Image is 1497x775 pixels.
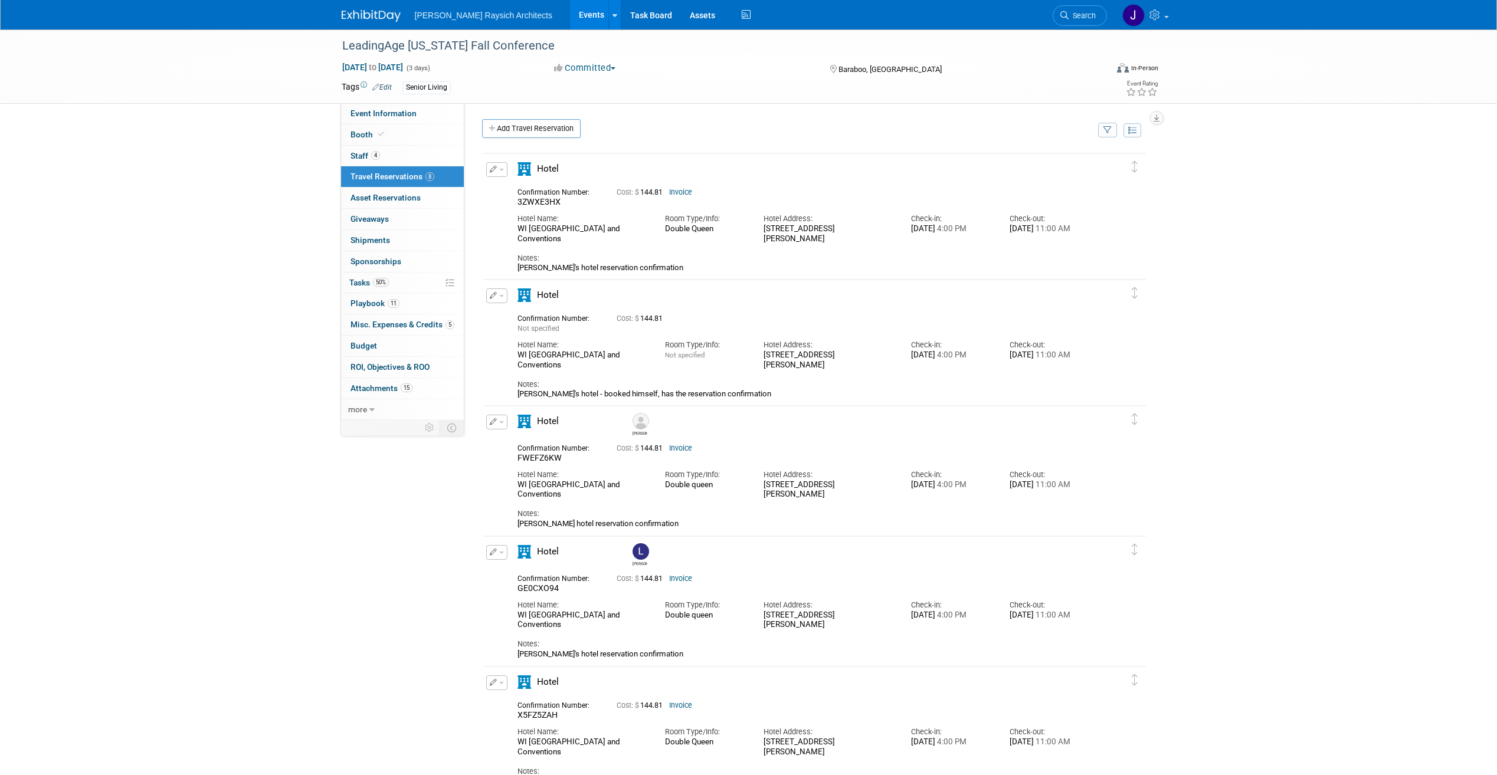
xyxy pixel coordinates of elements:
a: Booth [341,124,464,145]
div: Event Format [1037,61,1159,79]
a: Invoice [669,701,692,710]
span: 4 [371,151,380,160]
div: Hotel Address: [764,727,893,737]
img: Jenna Hammer [1122,4,1145,27]
i: Hotel [517,675,531,689]
img: Liz Syrrakos [633,543,649,560]
span: 8 [425,172,434,181]
div: Hotel Name: [517,469,647,480]
div: Confirmation Number: [517,571,599,583]
div: Hotel Name: [517,600,647,610]
span: 50% [373,278,389,287]
div: Check-in: [911,727,992,737]
div: Confirmation Number: [517,441,599,453]
a: Staff4 [341,146,464,166]
div: Hotel Name: [517,214,647,224]
div: Check-in: [911,469,992,480]
i: Filter by Traveler [1103,127,1112,134]
div: In-Person [1131,64,1158,73]
span: Misc. Expenses & Credits [350,320,454,329]
div: Check-in: [911,340,992,350]
div: Check-out: [1010,600,1090,610]
i: Click and drag to move item [1132,544,1138,556]
div: Notes: [517,379,1091,390]
span: (3 days) [405,64,430,72]
div: [PERSON_NAME]'s hotel reservation confirmation [517,649,1091,659]
span: X5FZ5ZAH [517,710,558,720]
div: Notes: [517,253,1091,264]
span: 144.81 [617,701,667,710]
a: Invoice [669,574,692,583]
span: more [348,405,367,414]
div: [STREET_ADDRESS][PERSON_NAME] [764,737,893,757]
span: Search [1069,11,1096,20]
div: Confirmation Number: [517,185,599,197]
div: Double queen [665,480,746,490]
i: Click and drag to move item [1132,674,1138,686]
a: Shipments [341,230,464,251]
div: [DATE] [1010,737,1090,747]
a: Misc. Expenses & Credits5 [341,314,464,335]
i: Click and drag to move item [1132,161,1138,173]
div: Check-in: [911,600,992,610]
td: Tags [342,81,392,94]
div: Hotel Address: [764,214,893,224]
div: Hotel Address: [764,340,893,350]
div: [DATE] [911,224,992,234]
span: 15 [401,383,412,392]
span: Budget [350,341,377,350]
i: Booth reservation complete [378,131,384,137]
div: [DATE] [1010,224,1090,234]
i: Hotel [517,162,531,176]
div: [STREET_ADDRESS][PERSON_NAME] [764,350,893,370]
a: Tasks50% [341,272,464,293]
div: Room Type/Info: [665,600,746,610]
span: Not specified [517,324,559,333]
span: 144.81 [617,574,667,583]
span: Cost: $ [617,444,640,452]
span: 11:00 AM [1034,737,1070,746]
span: 11 [388,299,399,308]
span: Cost: $ [617,574,640,583]
div: [DATE] [911,350,992,360]
div: Check-in: [911,214,992,224]
div: Room Type/Info: [665,727,746,737]
span: Asset Reservations [350,193,421,202]
div: Liz Syrrakos [633,560,647,566]
a: Search [1053,5,1107,26]
div: Hotel Address: [764,469,893,480]
a: Asset Reservations [341,188,464,208]
span: FWEFZ6KW [517,453,562,462]
td: Toggle Event Tabs [440,420,464,435]
span: Hotel [537,163,559,174]
div: [DATE] [1010,610,1090,620]
span: 144.81 [617,314,667,323]
a: Add Travel Reservation [482,119,581,138]
div: Liz Syrrakos [630,543,650,566]
div: [PERSON_NAME] hotel reservation confirmation [517,519,1091,528]
a: Playbook11 [341,293,464,314]
a: Sponsorships [341,251,464,272]
td: Personalize Event Tab Strip [420,420,440,435]
div: Check-out: [1010,340,1090,350]
div: Room Type/Info: [665,214,746,224]
span: 4:00 PM [935,737,967,746]
div: LeadingAge [US_STATE] Fall Conference [338,35,1089,57]
div: Confirmation Number: [517,698,599,710]
div: [STREET_ADDRESS][PERSON_NAME] [764,224,893,244]
span: Playbook [350,298,399,308]
span: [DATE] [DATE] [342,62,404,73]
a: Invoice [669,444,692,452]
span: Cost: $ [617,314,640,323]
div: [DATE] [911,610,992,620]
span: Hotel [537,677,559,687]
div: Confirmation Number: [517,311,599,323]
div: Notes: [517,639,1091,649]
div: Double Queen [665,737,746,747]
span: Event Information [350,109,417,118]
div: Check-out: [1010,469,1090,480]
span: 4:00 PM [935,610,967,619]
div: Event Rating [1126,81,1158,87]
span: Sponsorships [350,257,401,266]
span: Attachments [350,383,412,393]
